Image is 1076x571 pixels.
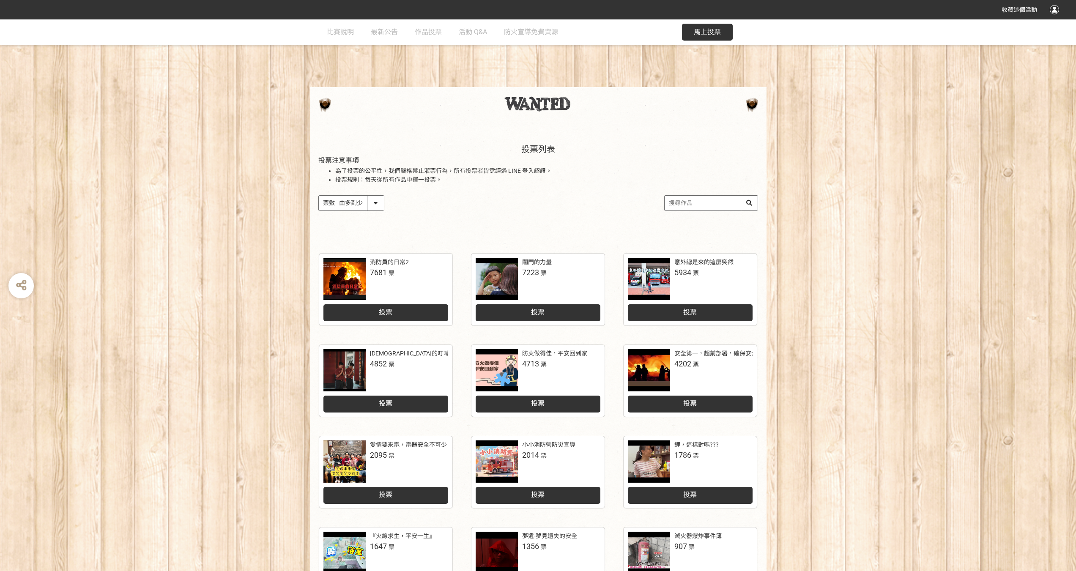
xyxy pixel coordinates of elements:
[674,440,719,449] div: 鋰，這樣對嗎???
[522,359,539,368] span: 4713
[370,440,447,449] div: 愛情要來電，電器安全不可少
[683,399,697,407] span: 投票
[370,268,387,277] span: 7681
[674,349,763,358] div: 安全第一，超前部署，確保安全。
[674,542,687,551] span: 907
[693,452,699,459] span: 票
[327,28,354,36] span: 比賽說明
[389,544,394,550] span: 票
[624,254,757,325] a: 意外總是來的這麼突然5934票投票
[459,19,487,45] a: 活動 Q&A
[674,451,691,459] span: 1786
[389,452,394,459] span: 票
[327,19,354,45] a: 比賽說明
[471,345,605,417] a: 防火做得佳，平安回到家4713票投票
[683,491,697,499] span: 投票
[389,270,394,276] span: 票
[389,361,394,368] span: 票
[370,258,409,267] div: 消防員的日常2
[415,19,442,45] a: 作品投票
[370,542,387,551] span: 1647
[370,532,435,541] div: 『火線求生，平安一生』
[370,359,387,368] span: 4852
[522,451,539,459] span: 2014
[504,19,558,45] a: 防火宣導免費資源
[319,196,384,210] select: Sorting
[1002,6,1037,13] span: 收藏這個活動
[694,28,721,36] span: 馬上投票
[370,349,520,358] div: [DEMOGRAPHIC_DATA]的叮嚀：人離火要熄，住警器不離
[522,349,587,358] div: 防火做得佳，平安回到家
[379,308,392,316] span: 投票
[335,167,758,175] li: 為了投票的公平性，我們嚴格禁止灌票行為，所有投票者皆需經過 LINE 登入認證。
[624,436,757,508] a: 鋰，這樣對嗎???1786票投票
[471,254,605,325] a: 關門的力量7223票投票
[319,254,452,325] a: 消防員的日常27681票投票
[682,24,733,41] button: 馬上投票
[531,491,545,499] span: 投票
[624,345,757,417] a: 安全第一，超前部署，確保安全。4202票投票
[459,28,487,36] span: 活動 Q&A
[541,544,547,550] span: 票
[318,144,758,154] h2: 投票列表
[693,361,699,368] span: 票
[674,268,691,277] span: 5934
[674,359,691,368] span: 4202
[522,542,539,551] span: 1356
[689,544,695,550] span: 票
[371,28,398,36] span: 最新公告
[471,436,605,508] a: 小小消防營防災宣導2014票投票
[531,308,545,316] span: 投票
[541,361,547,368] span: 票
[370,451,387,459] span: 2095
[522,440,575,449] div: 小小消防營防災宣導
[319,436,452,508] a: 愛情要來電，電器安全不可少2095票投票
[371,19,398,45] a: 最新公告
[541,270,547,276] span: 票
[674,532,722,541] div: 滅火器爆炸事件簿
[531,399,545,407] span: 投票
[318,156,359,164] span: 投票注意事項
[665,196,758,210] input: 搜尋作品
[335,175,758,184] li: 投票規則：每天從所有作品中擇一投票。
[693,270,699,276] span: 票
[541,452,547,459] span: 票
[674,258,734,267] div: 意外總是來的這麼突然
[522,532,577,541] div: 夢遺-夢見遺失的安全
[522,258,552,267] div: 關門的力量
[379,491,392,499] span: 投票
[415,28,442,36] span: 作品投票
[522,268,539,277] span: 7223
[319,345,452,417] a: [DEMOGRAPHIC_DATA]的叮嚀：人離火要熄，住警器不離4852票投票
[379,399,392,407] span: 投票
[683,308,697,316] span: 投票
[504,28,558,36] span: 防火宣導免費資源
